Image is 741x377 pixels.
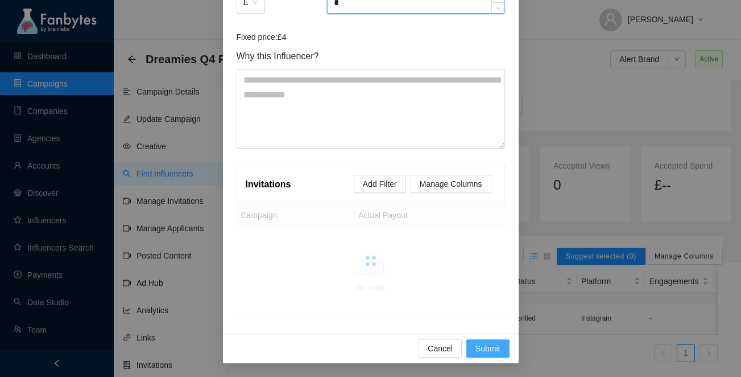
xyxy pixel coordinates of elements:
[411,175,491,193] button: Manage Columns
[246,177,291,191] article: Invitations
[420,178,482,190] span: Manage Columns
[354,175,406,193] button: Add Filter
[475,342,500,355] span: Submit
[237,49,505,63] span: Why this Influencer?
[237,31,505,43] article: Fixed price: £4
[428,342,453,355] span: Cancel
[363,178,397,190] span: Add Filter
[491,2,504,13] span: Decrease Value
[419,339,462,358] button: Cancel
[466,339,510,358] button: Submit
[495,5,502,11] span: down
